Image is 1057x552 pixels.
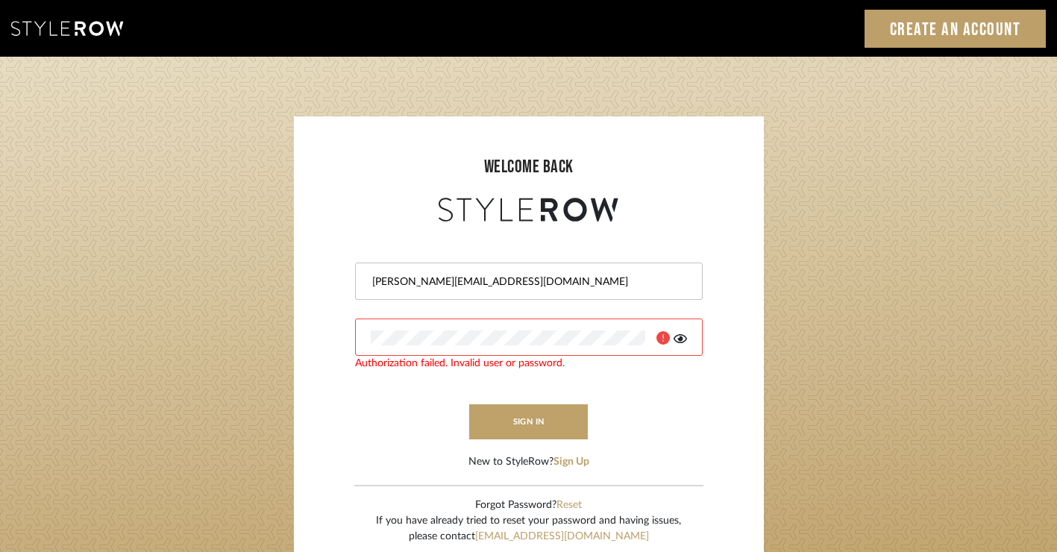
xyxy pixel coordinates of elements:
div: Forgot Password? [376,498,681,513]
div: If you have already tried to reset your password and having issues, please contact [376,513,681,545]
button: Sign Up [553,454,589,470]
div: Authorization failed. Invalid user or password. [355,356,703,371]
div: welcome back [309,154,749,181]
div: New to StyleRow? [468,454,589,470]
a: [EMAIL_ADDRESS][DOMAIN_NAME] [475,531,649,542]
button: Reset [556,498,582,513]
a: Create an Account [865,10,1047,48]
button: sign in [469,404,589,439]
input: Email Address [371,275,683,289]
